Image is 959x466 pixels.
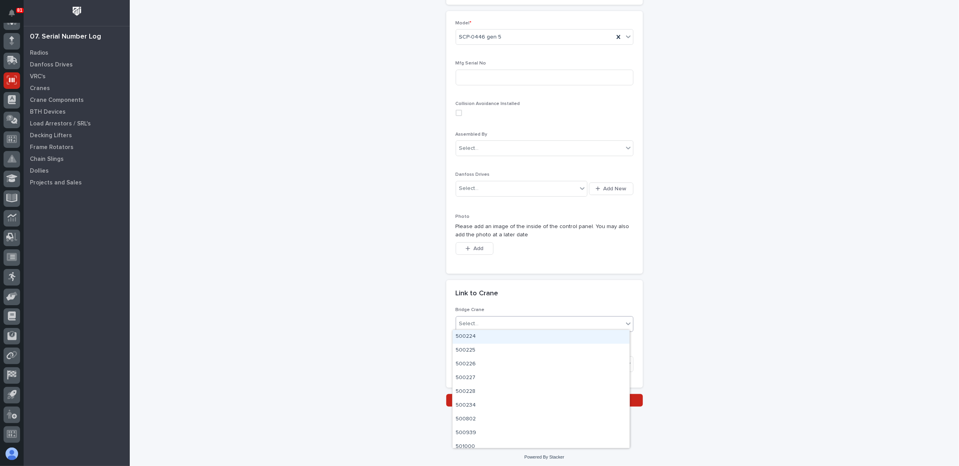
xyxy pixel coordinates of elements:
[453,330,630,344] div: 500224
[24,59,130,70] a: Danfoss Drives
[459,184,479,193] div: Select...
[456,223,633,239] p: Please add an image of the inside of the control panel. You may also add the photo at a later date
[30,61,73,68] p: Danfoss Drives
[453,426,630,440] div: 500939
[456,172,490,177] span: Danfoss Drives
[4,5,20,21] button: Notifications
[30,109,66,116] p: BTH Devices
[453,344,630,357] div: 500225
[30,179,82,186] p: Projects and Sales
[456,242,493,255] button: Add
[24,70,130,82] a: VRC's
[456,132,488,137] span: Assembled By
[30,168,49,175] p: Dollies
[30,144,74,151] p: Frame Rotators
[70,4,84,18] img: Workspace Logo
[604,185,627,192] span: Add New
[24,153,130,165] a: Chain Slings
[30,132,72,139] p: Decking Lifters
[24,118,130,129] a: Load Arrestors / SRL's
[453,413,630,426] div: 500802
[30,156,64,163] p: Chain Slings
[456,289,499,298] h2: Link to Crane
[30,73,46,80] p: VRC's
[453,371,630,385] div: 500227
[24,177,130,188] a: Projects and Sales
[456,21,472,26] span: Model
[453,399,630,413] div: 500234
[456,214,470,219] span: Photo
[453,357,630,371] div: 500226
[30,33,101,41] div: 07. Serial Number Log
[30,97,84,104] p: Crane Components
[473,245,483,252] span: Add
[30,85,50,92] p: Cranes
[24,106,130,118] a: BTH Devices
[459,144,479,153] div: Select...
[30,120,91,127] p: Load Arrestors / SRL's
[24,141,130,153] a: Frame Rotators
[456,308,485,312] span: Bridge Crane
[17,7,22,13] p: 81
[589,182,633,195] button: Add New
[4,446,20,462] button: users-avatar
[24,47,130,59] a: Radios
[525,455,564,459] a: Powered By Stacker
[459,33,502,41] span: SCP-0446 gen 5
[24,129,130,141] a: Decking Lifters
[456,101,520,106] span: Collision Avoidance Installed
[453,440,630,454] div: 501000
[24,165,130,177] a: Dollies
[24,82,130,94] a: Cranes
[459,320,479,328] div: Select...
[10,9,20,22] div: Notifications81
[456,61,486,66] span: Mfg Serial No
[446,394,643,407] button: Save
[453,385,630,399] div: 500228
[30,50,48,57] p: Radios
[24,94,130,106] a: Crane Components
